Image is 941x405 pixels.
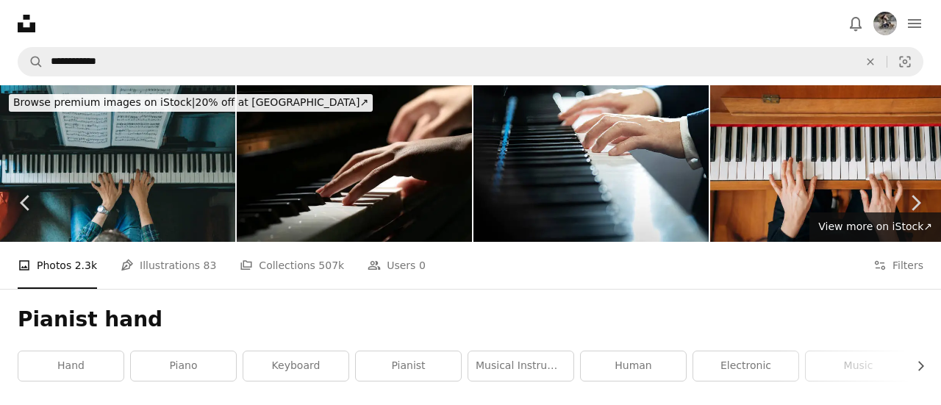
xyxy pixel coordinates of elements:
[818,221,932,232] span: View more on iStock ↗
[890,132,941,273] a: Next
[419,257,426,273] span: 0
[473,85,709,242] img: Woman's hands playing the piano
[809,212,941,242] a: View more on iStock↗
[18,48,43,76] button: Search Unsplash
[854,48,887,76] button: Clear
[356,351,461,381] a: pianist
[243,351,348,381] a: keyboard
[806,351,911,381] a: music
[468,351,573,381] a: musical instrument
[18,351,124,381] a: hand
[318,257,344,273] span: 507k
[121,242,216,289] a: Illustrations 83
[907,351,923,381] button: scroll list to the right
[841,9,870,38] button: Notifications
[18,307,923,333] h1: Pianist hand
[887,48,923,76] button: Visual search
[18,15,35,32] a: Home — Unsplash
[18,47,923,76] form: Find visuals sitewide
[204,257,217,273] span: 83
[693,351,798,381] a: electronic
[873,12,897,35] img: Avatar of user Byoung Yea Noh
[13,96,368,108] span: 20% off at [GEOGRAPHIC_DATA] ↗
[900,9,929,38] button: Menu
[131,351,236,381] a: piano
[13,96,195,108] span: Browse premium images on iStock |
[368,242,426,289] a: Users 0
[870,9,900,38] button: Profile
[240,242,344,289] a: Collections 507k
[873,242,923,289] button: Filters
[581,351,686,381] a: human
[237,85,472,242] img: Playing Piano Close-up Shot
